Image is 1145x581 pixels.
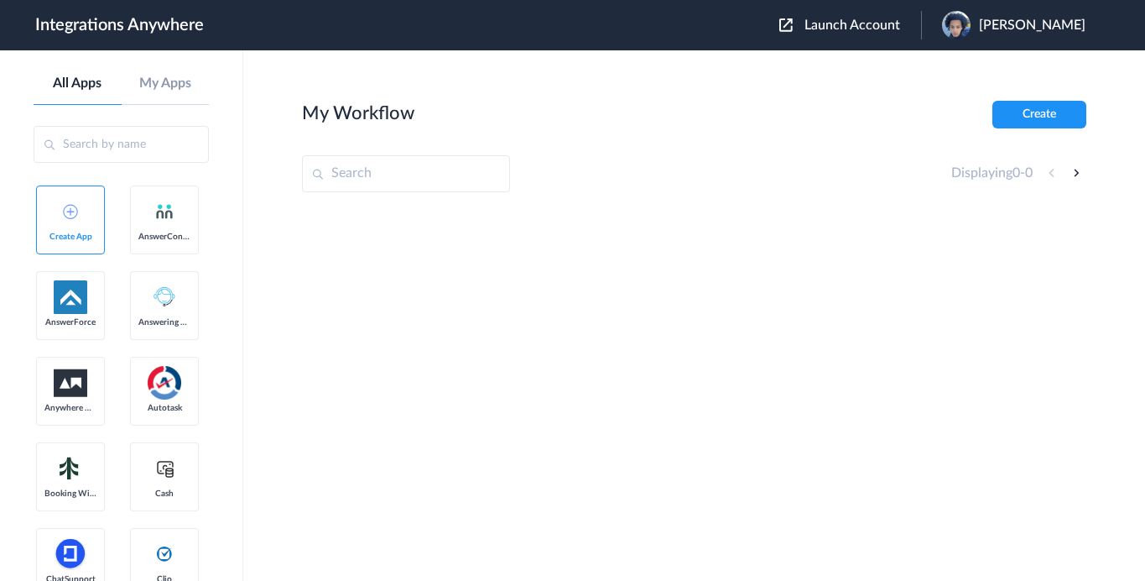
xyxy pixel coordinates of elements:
[302,102,414,124] h2: My Workflow
[122,76,210,92] a: My Apps
[54,280,87,314] img: af-app-logo.svg
[1012,166,1020,180] span: 0
[979,18,1085,34] span: [PERSON_NAME]
[54,369,87,397] img: aww.png
[992,101,1086,128] button: Create
[138,489,190,499] span: Cash
[63,204,78,219] img: add-icon.svg
[138,232,190,242] span: AnswerConnect
[148,366,181,400] img: autotask.png
[44,232,96,242] span: Create App
[138,403,190,413] span: Autotask
[942,11,971,39] img: img-0625.jpg
[154,458,175,479] img: cash-logo.svg
[34,76,122,92] a: All Apps
[44,403,96,413] span: Anywhere Works
[44,317,96,327] span: AnswerForce
[35,15,204,35] h1: Integrations Anywhere
[154,202,174,222] img: answerconnect-logo.svg
[34,126,209,163] input: Search by name
[1025,166,1033,180] span: 0
[54,537,87,571] img: chatsupport-icon.svg
[44,489,96,499] span: Booking Widget
[951,165,1033,181] h4: Displaying -
[779,18,921,34] button: Launch Account
[148,280,181,314] img: Answering_service.png
[779,18,793,32] img: launch-acct-icon.svg
[54,453,87,484] img: Setmore_Logo.svg
[138,317,190,327] span: Answering Service
[804,18,900,32] span: Launch Account
[302,155,510,192] input: Search
[154,544,174,564] img: clio-logo.svg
